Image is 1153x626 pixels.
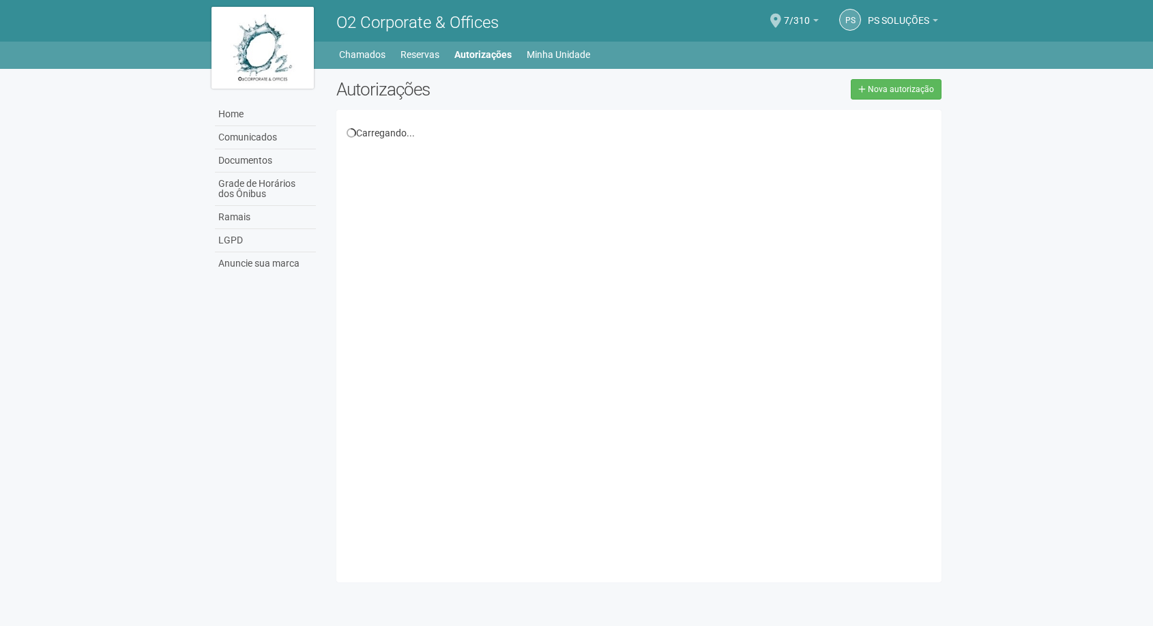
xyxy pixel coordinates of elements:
[784,2,810,26] span: 7/310
[851,79,942,100] a: Nova autorização
[400,45,439,64] a: Reservas
[215,103,316,126] a: Home
[784,17,819,28] a: 7/310
[215,173,316,206] a: Grade de Horários dos Ônibus
[347,127,931,139] div: Carregando...
[336,13,499,32] span: O2 Corporate & Offices
[211,7,314,89] img: logo.jpg
[215,126,316,149] a: Comunicados
[454,45,512,64] a: Autorizações
[868,2,929,26] span: PS SOLUÇÕES
[215,206,316,229] a: Ramais
[339,45,385,64] a: Chamados
[215,252,316,275] a: Anuncie sua marca
[839,9,861,31] a: PS
[868,17,938,28] a: PS SOLUÇÕES
[527,45,590,64] a: Minha Unidade
[215,229,316,252] a: LGPD
[868,85,934,94] span: Nova autorização
[215,149,316,173] a: Documentos
[336,79,628,100] h2: Autorizações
